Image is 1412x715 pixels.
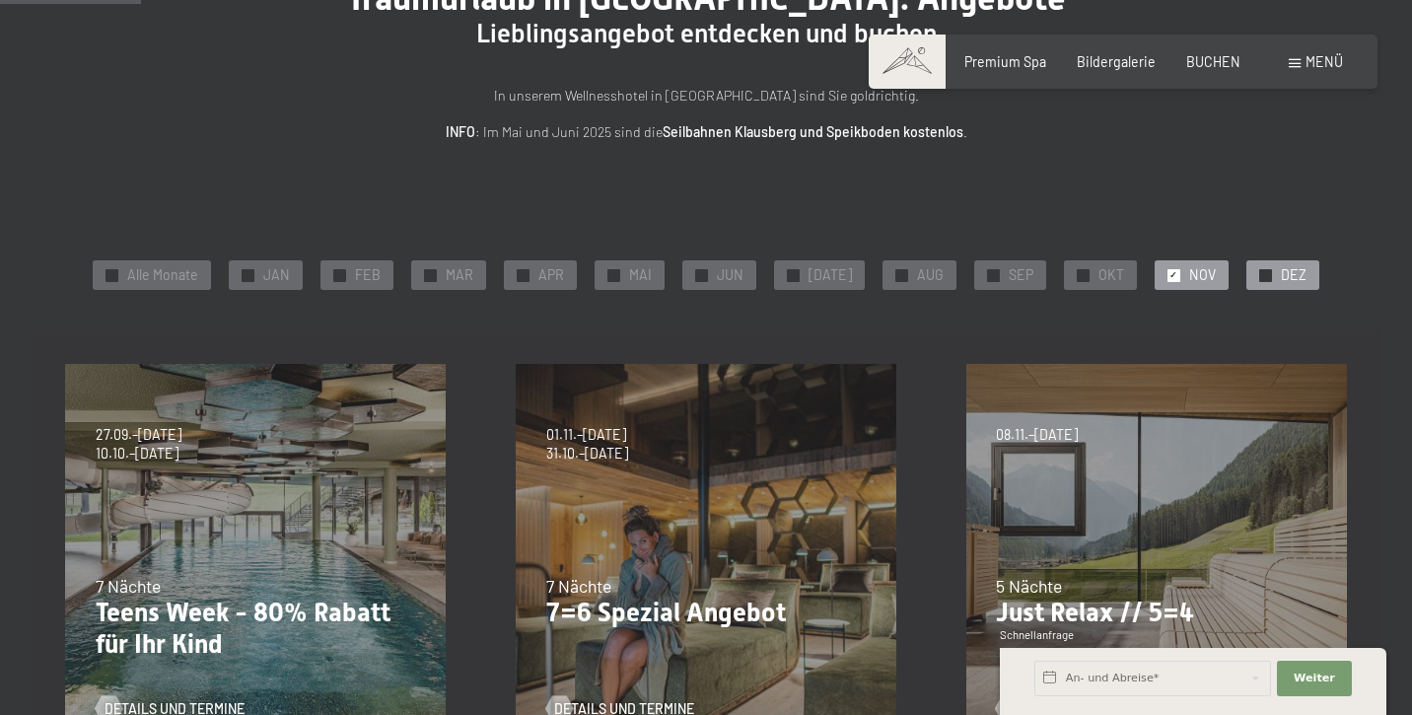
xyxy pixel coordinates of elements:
[996,598,1316,629] p: Just Relax // 5=4
[964,53,1046,70] a: Premium Spa
[446,123,475,140] strong: INFO
[96,444,181,464] span: 10.10.–[DATE]
[263,265,290,285] span: JAN
[1009,265,1033,285] span: SEP
[96,598,416,660] p: Teens Week - 80% Rabatt für Ihr Kind
[108,269,116,281] span: ✓
[446,265,473,285] span: MAR
[917,265,944,285] span: AUG
[790,269,798,281] span: ✓
[476,19,937,48] span: Lieblingsangebot entdecken und buchen
[996,575,1062,597] span: 5 Nächte
[1098,265,1124,285] span: OKT
[610,269,618,281] span: ✓
[996,425,1078,445] span: 08.11.–[DATE]
[717,265,743,285] span: JUN
[538,265,564,285] span: APR
[1261,269,1269,281] span: ✓
[1306,53,1343,70] span: Menü
[1000,628,1074,641] span: Schnellanfrage
[1189,265,1216,285] span: NOV
[898,269,906,281] span: ✓
[1294,671,1335,686] span: Weiter
[546,575,611,597] span: 7 Nächte
[245,269,252,281] span: ✓
[127,265,198,285] span: Alle Monate
[809,265,852,285] span: [DATE]
[336,269,344,281] span: ✓
[96,425,181,445] span: 27.09.–[DATE]
[546,598,867,629] p: 7=6 Spezial Angebot
[427,269,435,281] span: ✓
[355,265,381,285] span: FEB
[520,269,528,281] span: ✓
[1079,269,1087,281] span: ✓
[629,265,652,285] span: MAI
[272,85,1140,107] p: In unserem Wellnesshotel in [GEOGRAPHIC_DATA] sind Sie goldrichtig.
[96,575,161,597] span: 7 Nächte
[1169,269,1177,281] span: ✓
[989,269,997,281] span: ✓
[663,123,963,140] strong: Seilbahnen Klausberg und Speikboden kostenlos
[1186,53,1240,70] a: BUCHEN
[272,121,1140,144] p: : Im Mai und Juni 2025 sind die .
[1281,265,1306,285] span: DEZ
[1277,661,1352,696] button: Weiter
[698,269,706,281] span: ✓
[1077,53,1156,70] a: Bildergalerie
[546,444,628,464] span: 31.10.–[DATE]
[546,425,628,445] span: 01.11.–[DATE]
